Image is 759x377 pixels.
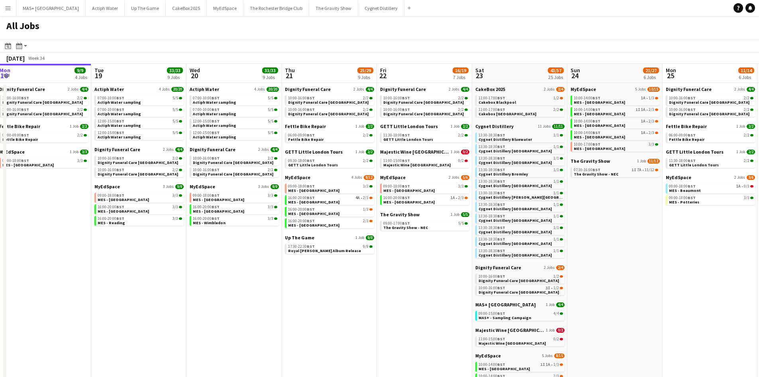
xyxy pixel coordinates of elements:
div: [DATE] [6,54,25,62]
button: The Gravity Show [309,0,358,16]
button: Up The Game [125,0,166,16]
button: MyEdSpace [207,0,243,16]
button: The Rochester Bridge Club [243,0,309,16]
button: Cygnet Distillery [358,0,404,16]
span: Week 34 [26,55,46,61]
button: MAS+ [GEOGRAPHIC_DATA] [16,0,86,16]
button: CakeBox 2025 [166,0,207,16]
button: Actiph Water [86,0,125,16]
